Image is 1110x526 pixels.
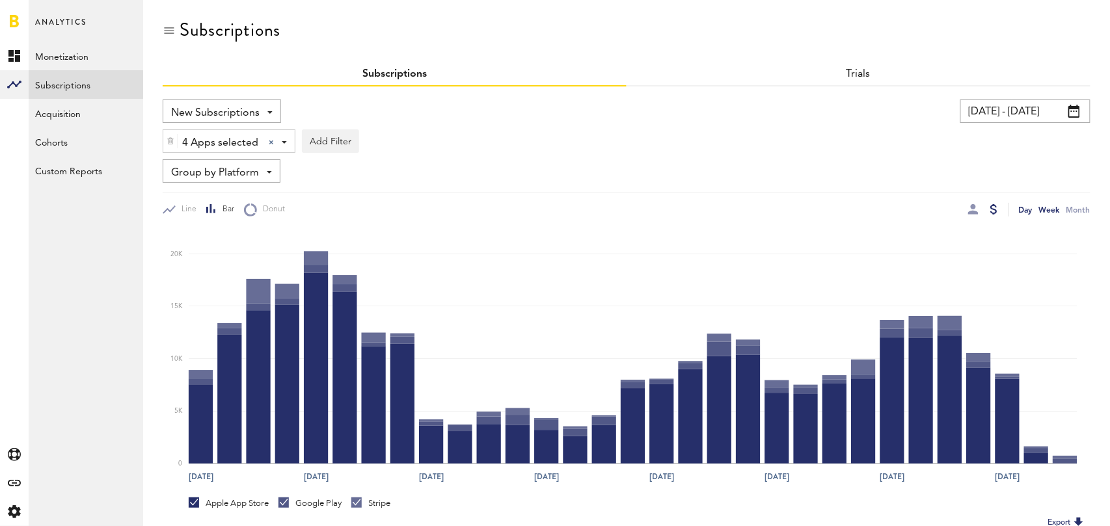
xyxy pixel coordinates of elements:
[217,204,234,215] span: Bar
[846,69,871,79] a: Trials
[304,471,329,483] text: [DATE]
[178,460,182,467] text: 0
[269,140,274,145] div: Clear
[880,471,904,483] text: [DATE]
[170,356,183,362] text: 10K
[1019,203,1033,217] div: Day
[182,132,258,154] span: 4 Apps selected
[278,497,342,509] div: Google Play
[419,471,444,483] text: [DATE]
[189,497,269,509] div: Apple App Store
[649,471,674,483] text: [DATE]
[534,471,559,483] text: [DATE]
[174,408,183,415] text: 5K
[180,20,280,40] div: Subscriptions
[167,137,174,146] img: trash_awesome_blue.svg
[170,303,183,309] text: 15K
[176,204,196,215] span: Line
[27,9,74,21] span: Support
[995,471,1020,483] text: [DATE]
[29,127,143,156] a: Cohorts
[351,497,390,509] div: Stripe
[29,99,143,127] a: Acquisition
[362,69,427,79] a: Subscriptions
[1039,203,1060,217] div: Week
[257,204,285,215] span: Donut
[171,162,259,184] span: Group by Platform
[302,129,359,153] button: Add Filter
[163,130,178,152] div: Delete
[189,471,213,483] text: [DATE]
[29,70,143,99] a: Subscriptions
[29,156,143,185] a: Custom Reports
[170,251,183,257] text: 20K
[1066,203,1090,217] div: Month
[29,42,143,70] a: Monetization
[171,102,260,124] span: New Subscriptions
[35,14,87,42] span: Analytics
[765,471,789,483] text: [DATE]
